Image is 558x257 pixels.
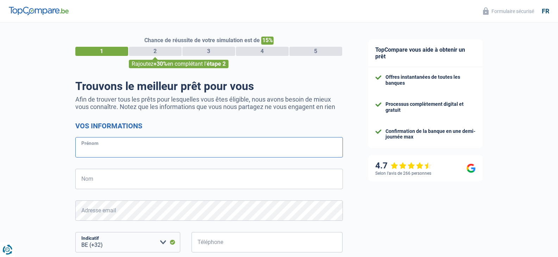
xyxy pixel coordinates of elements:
[144,37,260,44] span: Chance de réussite de votre simulation est de
[192,232,343,252] input: 401020304
[75,96,343,110] p: Afin de trouver tous les prêts pour lesquelles vous êtes éligible, nous avons besoin de mieux vou...
[75,79,343,93] h1: Trouvons le meilleur prêt pour vous
[129,47,182,56] div: 2
[542,7,549,15] div: fr
[153,60,167,67] span: +30%
[236,47,289,56] div: 4
[75,47,128,56] div: 1
[207,60,226,67] span: étape 2
[75,122,343,130] h2: Vos informations
[129,60,228,68] div: Rajoutez en complétant l'
[479,5,538,17] button: Formulaire sécurisé
[375,161,432,171] div: 4.7
[375,171,431,176] div: Selon l’avis de 266 personnes
[385,101,476,113] div: Processus complètement digital et gratuit
[368,39,483,67] div: TopCompare vous aide à obtenir un prêt
[182,47,235,56] div: 3
[385,74,476,86] div: Offres instantanées de toutes les banques
[9,7,69,15] img: TopCompare Logo
[289,47,342,56] div: 5
[385,128,476,140] div: Confirmation de la banque en une demi-journée max
[261,37,274,45] span: 15%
